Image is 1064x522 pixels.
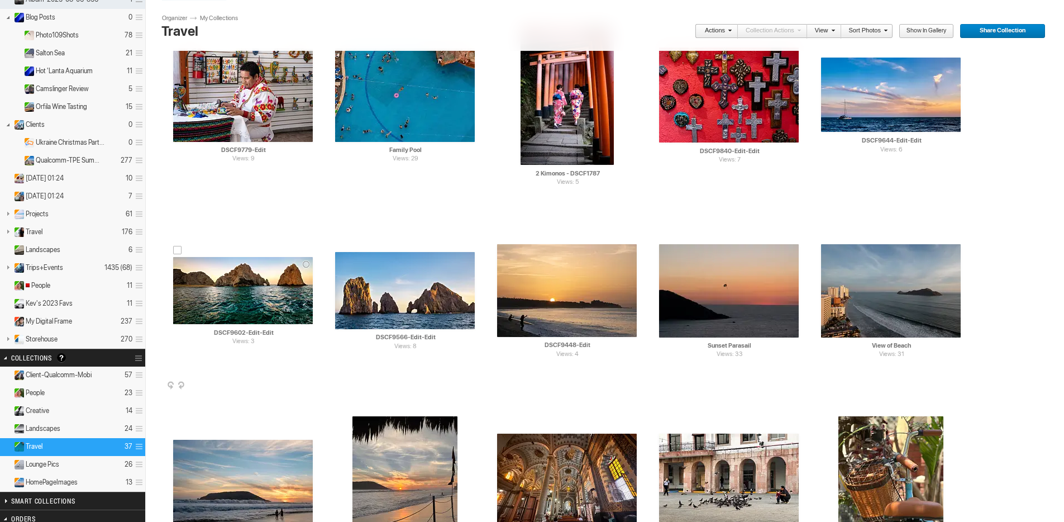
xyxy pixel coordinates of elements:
a: Expand [11,99,22,108]
span: HomePageImages [26,478,78,487]
input: DSCF9644-Edit-Edit [827,136,956,146]
ins: Public Album [9,299,25,309]
h2: Smart Collections [11,492,105,509]
img: DSCF8004-Edit.webp [335,49,475,142]
span: Clients [26,120,45,129]
ins: Unlisted Album [20,138,35,148]
img: DSCF9448-Edit.webp [497,244,637,337]
span: Views: 4 [497,350,638,359]
img: DSCF9566-Edit-Edit.webp [335,252,475,329]
img: DSCF9602-Edit-Edit.webp [173,257,313,324]
input: Sunset Parasail [665,340,794,350]
a: Expand [1,192,12,200]
a: Expand [11,64,22,72]
a: View [807,24,835,39]
span: Show in Gallery [899,24,946,39]
a: Expand [1,317,12,325]
ins: Unlisted Album [20,156,35,165]
a: My Collections [197,14,249,23]
input: 2 Kimonos - DSCF1787 [503,168,632,178]
a: Actions [695,24,732,39]
img: DSCF8026.webp [821,244,961,338]
span: Orfila Wine Tasting [36,102,87,111]
ins: Public Collection [9,388,25,398]
span: Views: 8 [335,342,476,352]
ins: Unlisted Album [9,174,25,183]
input: DSCF9448-Edit [503,340,632,350]
span: Views: 9 [173,154,314,164]
ins: Public Album [9,245,25,255]
ins: Public Album [20,67,35,76]
ins: Public Collection [9,406,25,416]
a: Expand [1,478,12,486]
span: Lounge Pics [26,460,59,469]
span: Views: 6 [821,145,962,155]
a: Expand [1,406,12,415]
span: Camslinger Review [36,84,89,93]
input: DSCF9566-Edit-Edit [341,333,470,343]
a: Sort Photos [841,24,888,39]
img: DSCF9840-Edit-Edit.webp [659,48,799,143]
span: Views: 31 [821,350,962,359]
img: DSCF9779-Edit.webp [173,49,313,142]
a: Expand [11,46,22,54]
img: 2_Kimonos_-_DSCF1787.webp [521,25,614,165]
a: Expand [1,245,12,254]
span: Share Collection [960,24,1038,39]
ins: Unlisted Album [9,210,25,219]
ins: Unlisted Collection [9,478,25,487]
ins: Unlisted Album [9,263,25,273]
a: Expand [11,135,22,144]
span: Travel [26,227,42,236]
span: Travel [26,442,42,451]
a: Expand [11,28,22,36]
input: DSCF9840-Edit-Edit [665,146,794,156]
span: Views: 5 [521,178,615,187]
a: Collection Actions [738,24,801,39]
ins: Public Album [20,31,35,40]
ins: Public Album [20,49,35,58]
a: Expand [1,174,12,182]
img: DSCF8013.webp [659,244,799,338]
span: Views: 33 [659,350,800,359]
span: People [26,388,45,397]
ins: Public Album [9,281,25,291]
ins: Unlisted Album [9,192,25,201]
span: Blog Posts [26,13,55,22]
span: Landscapes [26,424,60,433]
a: Expand [11,153,22,162]
a: Expand [11,82,22,90]
a: Expand [1,281,12,290]
span: People [24,281,50,290]
ins: Public Album [9,227,25,237]
ins: Public Album [9,13,25,22]
ins: Public Collection [9,424,25,434]
ins: Unlisted Album [9,120,25,130]
span: Views: 29 [335,154,476,164]
img: DSCF9644-Edit-Edit.webp [821,58,961,132]
input: DSCF9779-Edit [179,145,308,155]
a: Collapse [1,442,12,450]
span: Photo109Shots [36,31,79,40]
ins: Public Album [20,84,35,94]
span: My Digital Frame [26,317,72,326]
a: Show in Gallery [899,24,954,39]
a: Expand [1,299,12,307]
span: Landscapes [26,245,60,254]
a: Collection Options [135,350,145,366]
input: DSCF9602-Edit-Edit [179,328,308,338]
a: Expand [1,371,12,379]
ins: Private Album [9,317,25,326]
span: Kev's 2023 Favs [26,299,73,308]
input: View of Beach [827,340,956,350]
ins: Unlisted Album [9,335,25,344]
ins: Unlisted Collection [9,371,25,380]
span: Qualcomm-TPE Summer Party 2025 [36,156,104,165]
h2: Collections [11,349,105,366]
span: Projects [26,210,49,219]
span: Ukraine Christmas Party 2024 [36,138,104,147]
span: Client-Qualcomm-Mobi [26,371,92,379]
a: Expand [1,460,12,468]
span: Hot 'Lanta Aquarium [36,67,93,75]
a: Expand [1,424,12,433]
